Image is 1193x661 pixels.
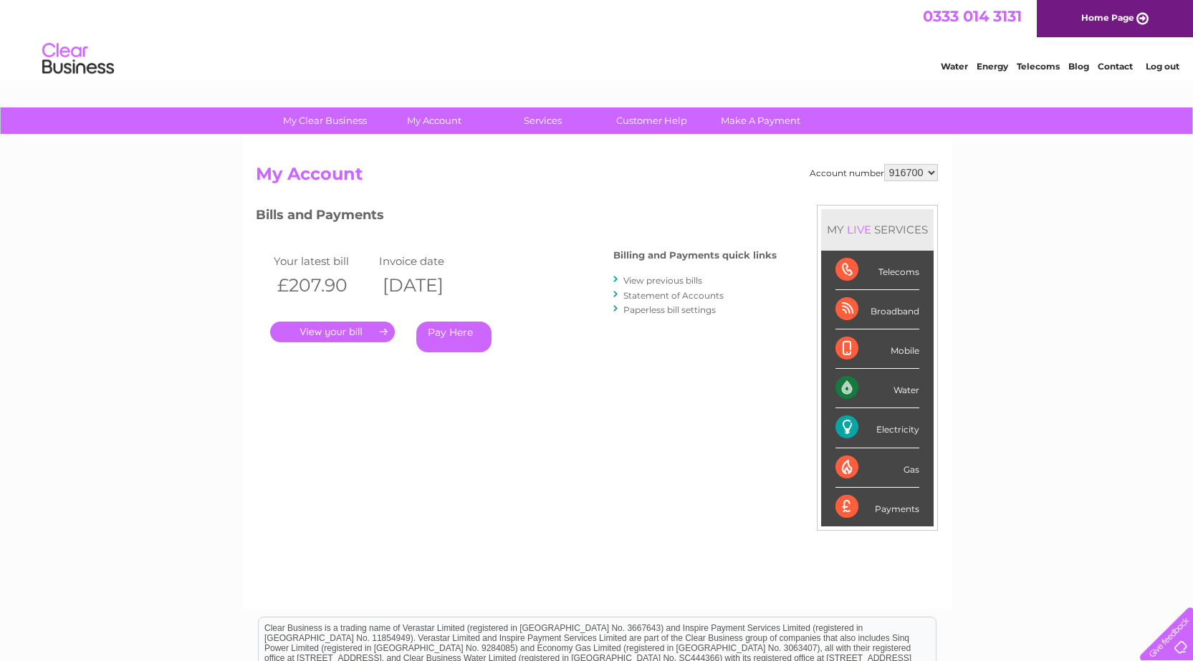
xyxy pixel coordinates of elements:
a: Statement of Accounts [623,290,724,301]
div: Electricity [835,408,919,448]
a: My Clear Business [266,107,384,134]
a: Contact [1098,61,1133,72]
a: Paperless bill settings [623,304,716,315]
div: Clear Business is a trading name of Verastar Limited (registered in [GEOGRAPHIC_DATA] No. 3667643... [259,8,936,69]
a: 0333 014 3131 [923,7,1022,25]
a: View previous bills [623,275,702,286]
div: Telecoms [835,251,919,290]
div: LIVE [844,223,874,236]
div: Account number [810,164,938,181]
div: Gas [835,448,919,488]
a: Log out [1146,61,1179,72]
a: Customer Help [593,107,711,134]
a: My Account [375,107,493,134]
a: . [270,322,395,342]
th: £207.90 [270,271,376,300]
div: Payments [835,488,919,526]
th: [DATE] [375,271,481,300]
td: Your latest bill [270,251,376,271]
div: MY SERVICES [821,209,934,250]
a: Make A Payment [701,107,820,134]
div: Broadband [835,290,919,329]
img: logo.png [42,37,115,81]
a: Energy [977,61,1008,72]
div: Water [835,369,919,408]
div: Mobile [835,329,919,369]
h2: My Account [256,164,938,191]
td: Invoice date [375,251,481,271]
a: Pay Here [416,322,492,352]
h3: Bills and Payments [256,205,777,230]
a: Blog [1068,61,1089,72]
a: Services [484,107,602,134]
h4: Billing and Payments quick links [613,250,777,261]
a: Water [941,61,968,72]
a: Telecoms [1017,61,1060,72]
